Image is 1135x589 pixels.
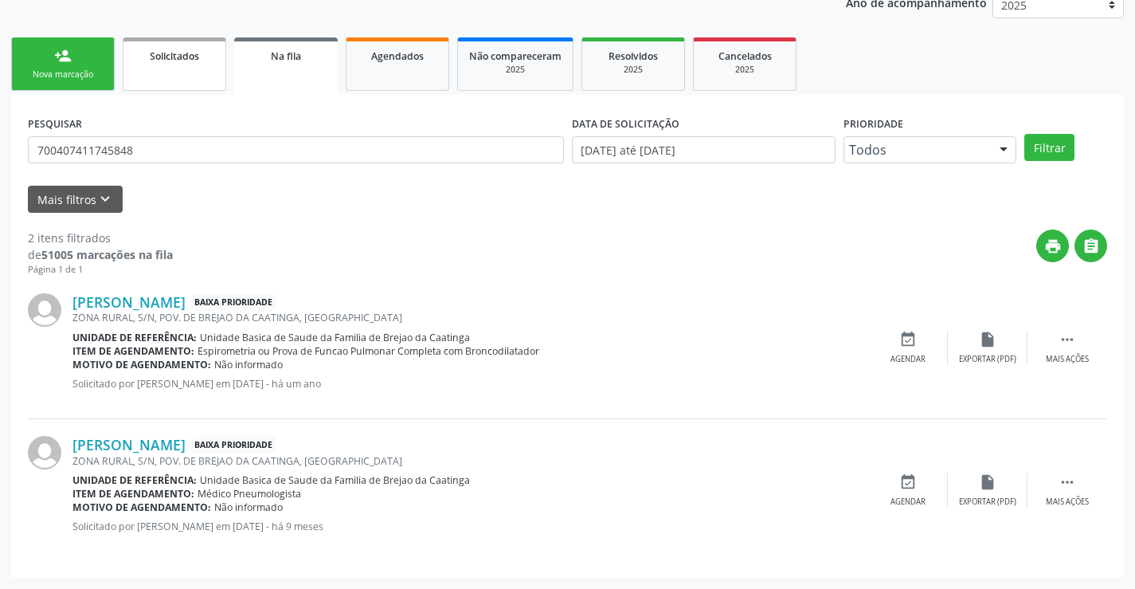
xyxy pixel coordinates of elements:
[593,64,673,76] div: 2025
[72,473,197,487] b: Unidade de referência:
[28,230,173,246] div: 2 itens filtrados
[979,473,996,491] i: insert_drive_file
[572,136,836,163] input: Selecione um intervalo
[849,142,984,158] span: Todos
[1074,230,1107,262] button: 
[72,311,868,324] div: ZONA RURAL, S/N, POV. DE BREJAO DA CAATINGA, [GEOGRAPHIC_DATA]
[718,49,772,63] span: Cancelados
[1044,238,1062,255] i: print
[72,487,194,501] b: Item de agendamento:
[72,501,211,514] b: Motivo de agendamento:
[609,49,658,63] span: Resolvidos
[899,331,917,348] i: event_available
[214,358,283,371] span: Não informado
[1059,331,1076,348] i: 
[979,331,996,348] i: insert_drive_file
[1024,134,1074,161] button: Filtrar
[28,186,123,214] button: Mais filtroskeyboard_arrow_down
[72,520,868,533] p: Solicitado por [PERSON_NAME] em [DATE] - há 9 meses
[890,354,926,365] div: Agendar
[28,436,61,469] img: img
[1059,473,1076,491] i: 
[96,190,114,208] i: keyboard_arrow_down
[72,358,211,371] b: Motivo de agendamento:
[1082,238,1100,255] i: 
[28,246,173,263] div: de
[959,354,1016,365] div: Exportar (PDF)
[705,64,785,76] div: 2025
[959,497,1016,508] div: Exportar (PDF)
[72,454,868,468] div: ZONA RURAL, S/N, POV. DE BREJAO DA CAATINGA, [GEOGRAPHIC_DATA]
[469,64,562,76] div: 2025
[572,112,679,136] label: DATA DE SOLICITAÇÃO
[41,247,173,262] strong: 51005 marcações na fila
[890,497,926,508] div: Agendar
[28,293,61,327] img: img
[1046,354,1089,365] div: Mais ações
[72,293,186,311] a: [PERSON_NAME]
[214,501,283,514] span: Não informado
[198,344,539,358] span: Espirometria ou Prova de Funcao Pulmonar Completa com Broncodilatador
[28,136,564,163] input: Nome, CNS
[899,473,917,491] i: event_available
[28,112,82,136] label: PESQUISAR
[72,344,194,358] b: Item de agendamento:
[200,331,470,344] span: Unidade Basica de Saude da Familia de Brejao da Caatinga
[469,49,562,63] span: Não compareceram
[28,263,173,277] div: Página 1 de 1
[271,49,301,63] span: Na fila
[200,473,470,487] span: Unidade Basica de Saude da Familia de Brejao da Caatinga
[72,436,186,454] a: [PERSON_NAME]
[1046,497,1089,508] div: Mais ações
[198,487,301,501] span: Médico Pneumologista
[54,47,72,65] div: person_add
[72,377,868,391] p: Solicitado por [PERSON_NAME] em [DATE] - há um ano
[72,331,197,344] b: Unidade de referência:
[843,112,903,136] label: Prioridade
[371,49,424,63] span: Agendados
[23,69,103,80] div: Nova marcação
[1036,230,1069,262] button: print
[191,294,276,311] span: Baixa Prioridade
[191,437,276,454] span: Baixa Prioridade
[150,49,199,63] span: Solicitados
